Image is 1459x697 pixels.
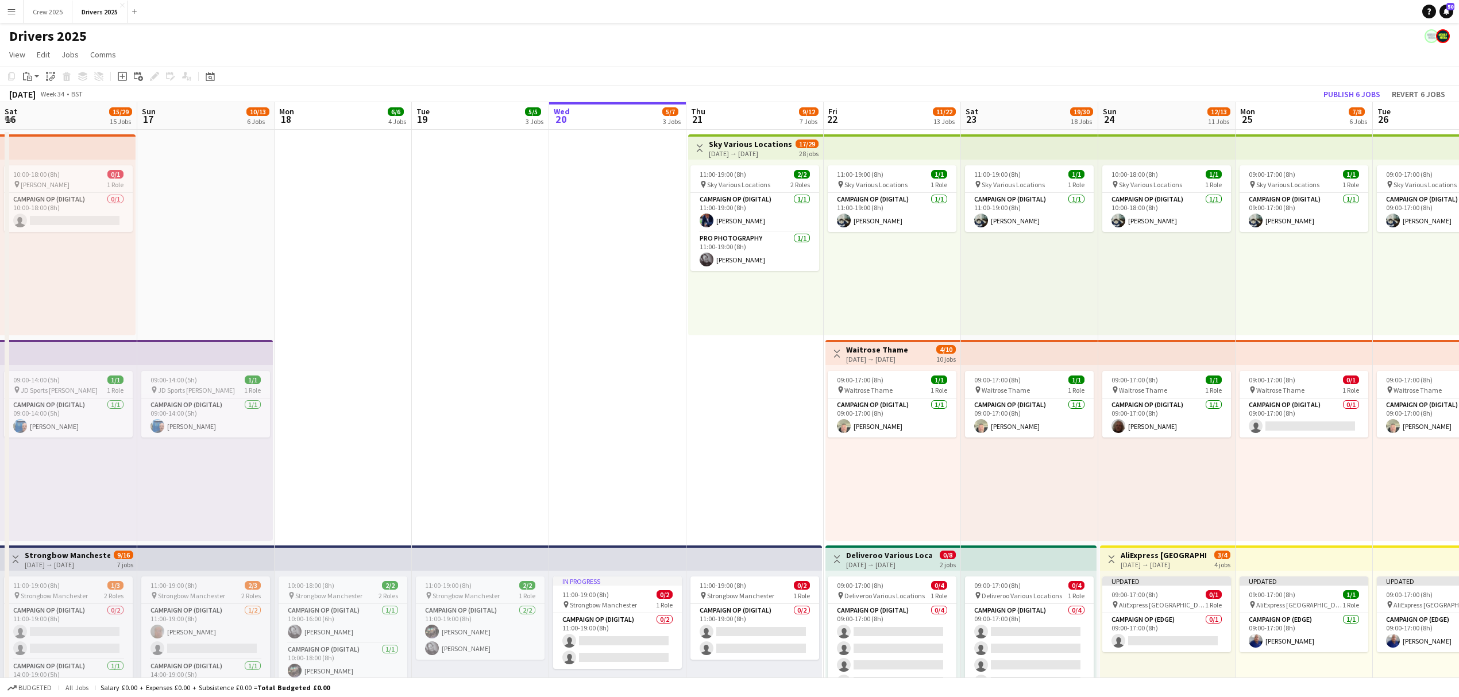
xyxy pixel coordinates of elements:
span: 22 [827,113,837,126]
span: 11:00-19:00 (8h) [425,581,472,590]
app-card-role: Campaign Op (Digital)1/110:00-18:00 (8h)[PERSON_NAME] [279,643,407,682]
app-card-role: Campaign Op (Digital)1/109:00-14:00 (5h)[PERSON_NAME] [4,398,133,437]
span: Deliveroo Various Locations [844,591,925,600]
span: 1/1 [107,375,123,384]
span: 50 [1446,3,1454,10]
span: Sky Various Locations [1394,180,1457,189]
div: 09:00-17:00 (8h)1/1 Waitrose Thame1 RoleCampaign Op (Digital)1/109:00-17:00 (8h)[PERSON_NAME] [1102,371,1231,437]
div: BST [71,90,83,98]
app-card-role: Campaign Op (Digital)0/109:00-17:00 (8h) [1240,398,1368,437]
span: 09:00-17:00 (8h) [1386,590,1433,599]
app-card-role: Campaign Op (Edge)1/109:00-17:00 (8h)[PERSON_NAME] [1240,613,1368,652]
div: 6 Jobs [247,117,269,126]
span: 09:00-17:00 (8h) [1249,375,1295,384]
span: 09:00-17:00 (8h) [837,375,883,384]
span: Sat [5,106,17,117]
span: 24 [1101,113,1117,126]
div: 3 Jobs [663,117,681,126]
div: 09:00-17:00 (8h)0/4 Deliveroo Various Locations1 RoleCampaign Op (Digital)0/409:00-17:00 (8h) [828,576,956,693]
span: 1/3 [107,581,123,590]
span: Comms [90,49,116,60]
app-card-role: Campaign Op (Digital)1/109:00-17:00 (8h)[PERSON_NAME] [965,398,1094,437]
div: 18 Jobs [1071,117,1093,126]
a: 50 [1439,5,1453,18]
app-card-role: Campaign Op (Digital)0/211:00-19:00 (8h) [690,604,819,660]
span: 0/1 [1343,375,1359,384]
span: 2/2 [794,170,810,179]
span: Deliveroo Various Locations [982,591,1062,600]
span: 1 Role [107,386,123,394]
span: 6/6 [388,107,404,116]
div: Updated [1102,576,1231,586]
div: 09:00-17:00 (8h)1/1 Sky Various Locations1 RoleCampaign Op (Digital)1/109:00-17:00 (8h)[PERSON_NAME] [1240,165,1368,232]
app-job-card: 09:00-17:00 (8h)0/4 Deliveroo Various Locations1 RoleCampaign Op (Digital)0/409:00-17:00 (8h) [965,576,1094,693]
span: Strongbow Manchester [295,591,362,600]
span: Sun [1103,106,1117,117]
span: 26 [1376,113,1391,126]
span: 1/1 [1068,375,1084,384]
span: Tue [1377,106,1391,117]
span: 1/1 [1343,170,1359,179]
div: 11 Jobs [1208,117,1230,126]
div: [DATE] → [DATE] [25,560,110,569]
button: Revert 6 jobs [1387,87,1450,102]
span: 1 Role [1068,386,1084,394]
div: 7 jobs [117,559,133,569]
span: 16 [3,113,17,126]
a: Jobs [57,47,83,62]
app-card-role: Campaign Op (Digital)0/110:00-18:00 (8h) [4,193,133,232]
div: 4 jobs [1214,559,1230,569]
div: 28 jobs [799,148,819,158]
app-job-card: 11:00-19:00 (8h)0/2 Strongbow Manchester1 RoleCampaign Op (Digital)0/211:00-19:00 (8h) [690,576,819,660]
app-job-card: 09:00-17:00 (8h)1/1 Waitrose Thame1 RoleCampaign Op (Digital)1/109:00-17:00 (8h)[PERSON_NAME] [828,371,956,437]
span: JD Sports [PERSON_NAME] [21,386,98,394]
span: Mon [1240,106,1255,117]
span: 09:00-17:00 (8h) [1111,590,1158,599]
span: 1 Role [244,386,261,394]
div: In progress11:00-19:00 (8h)0/2 Strongbow Manchester1 RoleCampaign Op (Digital)0/211:00-19:00 (8h) [553,576,682,669]
span: 12/13 [1207,107,1230,116]
span: 0/4 [931,581,947,590]
span: 25 [1238,113,1255,126]
span: 1 Role [931,591,947,600]
span: 1 Role [1068,591,1084,600]
span: Sky Various Locations [844,180,908,189]
span: Strongbow Manchester [158,591,225,600]
app-card-role: Campaign Op (Digital)1/109:00-17:00 (8h)[PERSON_NAME] [1102,398,1231,437]
span: 1 Role [1342,386,1359,394]
span: 7/8 [1349,107,1365,116]
span: Strongbow Manchester [21,591,88,600]
span: 23 [964,113,978,126]
span: 09:00-17:00 (8h) [1249,590,1295,599]
app-job-card: 11:00-19:00 (8h)2/2 Sky Various Locations2 RolesCampaign Op (Digital)1/111:00-19:00 (8h)[PERSON_N... [690,165,819,271]
h1: Drivers 2025 [9,28,87,45]
span: 0/2 [794,581,810,590]
span: 17 [140,113,156,126]
span: [PERSON_NAME] [21,180,70,189]
span: Week 34 [38,90,67,98]
app-card-role: Campaign Op (Digital)1/109:00-17:00 (8h)[PERSON_NAME] [1240,193,1368,232]
button: Crew 2025 [24,1,72,23]
div: 6 Jobs [1349,117,1367,126]
app-card-role: Campaign Op (Digital)1/111:00-19:00 (8h)[PERSON_NAME] [965,193,1094,232]
span: 0/2 [657,590,673,599]
span: 0/8 [940,551,956,559]
span: 1 Role [793,591,810,600]
div: 13 Jobs [933,117,955,126]
div: 09:00-14:00 (5h)1/1 JD Sports [PERSON_NAME]1 RoleCampaign Op (Digital)1/109:00-14:00 (5h)[PERSON_... [4,371,133,437]
span: 1/1 [931,375,947,384]
span: Sky Various Locations [1119,180,1182,189]
span: Strongbow Manchester [707,591,774,600]
span: 5/5 [525,107,541,116]
span: Strongbow Manchester [433,591,500,600]
div: 15 Jobs [110,117,132,126]
span: 11:00-19:00 (8h) [13,581,60,590]
app-card-role: Campaign Op (Digital)1/111:00-19:00 (8h)[PERSON_NAME] [690,193,819,232]
div: 3 Jobs [526,117,543,126]
span: 11:00-19:00 (8h) [562,590,609,599]
span: AliExpress [GEOGRAPHIC_DATA] [1119,601,1205,609]
span: Sky Various Locations [1256,180,1319,189]
h3: Sky Various Locations [709,139,792,149]
span: 2/2 [519,581,535,590]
